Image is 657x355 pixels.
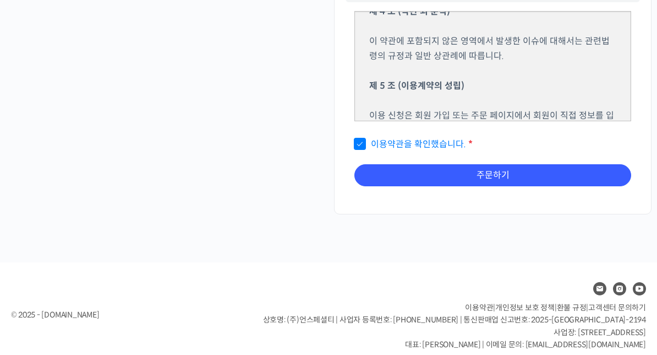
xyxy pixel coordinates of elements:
a: 대화 [73,263,142,291]
a: 개인정보 보호 정책 [495,303,555,313]
span: 홈 [35,280,41,289]
a: 홈 [3,263,73,291]
p: 이용 신청은 회원 가입 또는 주문 페이지에서 회원이 직접 정보를 입력하는 방식으로 이루어집니다. 회원은 회원 가입 또는 주문 페이지에서 “확인했습니다” 체크박스를 체크하는 것... [369,108,616,168]
strong: 제 4 조 (약관 외 준칙) [369,6,450,17]
span: 을 확인했습니다. [354,138,466,150]
strong: 제 5 조 (이용계약의 성립) [369,80,464,92]
button: 주문하기 [354,164,631,186]
span: 고객센터 문의하기 [588,303,646,313]
abbr: 필수 [468,138,473,150]
a: 환불 규정 [557,303,587,313]
a: 설정 [142,263,211,291]
span: 설정 [170,280,183,289]
div: © 2025 - [DOMAIN_NAME] [11,308,236,322]
a: 이용약관 [371,138,404,150]
p: | | | 상호명: (주)언스페셜티 | 사업자 등록번호: [PHONE_NUMBER] | 통신판매업 신고번호: 2025-[GEOGRAPHIC_DATA]-2194 사업장: [ST... [263,302,646,351]
span: 대화 [101,281,114,289]
a: 이용약관 [465,303,493,313]
p: 이 약관에 포함되지 않은 영역에서 발생한 이슈에 대해서는 관련법령의 규정과 일반 상관례에 따릅니다. [369,34,616,63]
